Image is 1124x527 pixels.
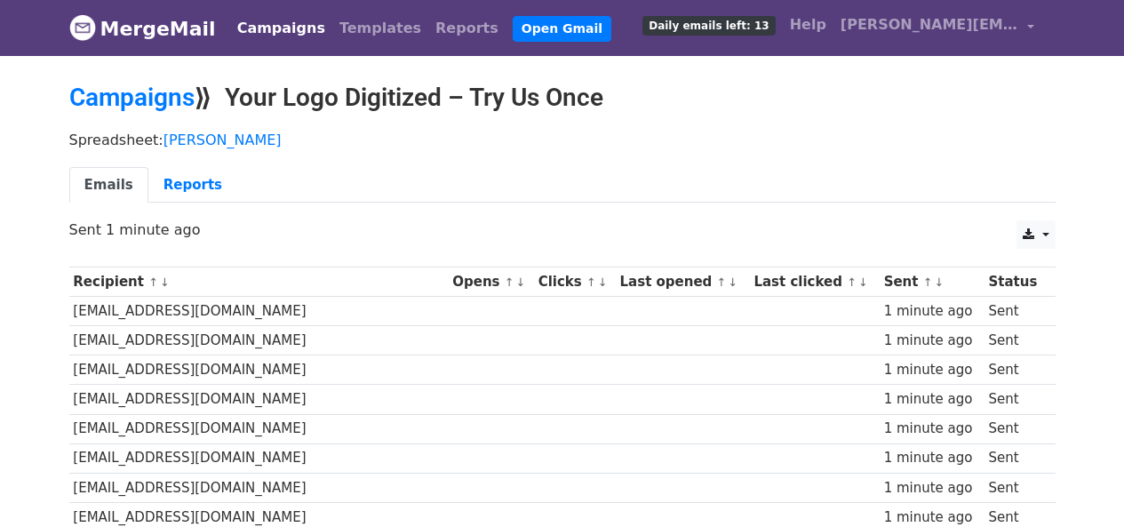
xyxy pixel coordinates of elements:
[148,275,158,289] a: ↑
[230,11,332,46] a: Campaigns
[984,443,1046,473] td: Sent
[884,360,980,380] div: 1 minute ago
[69,83,195,112] a: Campaigns
[934,275,944,289] a: ↓
[69,473,449,502] td: [EMAIL_ADDRESS][DOMAIN_NAME]
[428,11,506,46] a: Reports
[984,326,1046,355] td: Sent
[534,267,616,297] th: Clicks
[984,267,1046,297] th: Status
[884,419,980,439] div: 1 minute ago
[69,355,449,385] td: [EMAIL_ADDRESS][DOMAIN_NAME]
[69,385,449,414] td: [EMAIL_ADDRESS][DOMAIN_NAME]
[69,297,449,326] td: [EMAIL_ADDRESS][DOMAIN_NAME]
[635,7,782,43] a: Daily emails left: 13
[728,275,737,289] a: ↓
[923,275,933,289] a: ↑
[513,16,611,42] a: Open Gmail
[69,414,449,443] td: [EMAIL_ADDRESS][DOMAIN_NAME]
[69,10,216,47] a: MergeMail
[717,275,727,289] a: ↑
[160,275,170,289] a: ↓
[69,443,449,473] td: [EMAIL_ADDRESS][DOMAIN_NAME]
[163,132,282,148] a: [PERSON_NAME]
[984,355,1046,385] td: Sent
[884,478,980,499] div: 1 minute ago
[984,385,1046,414] td: Sent
[880,267,984,297] th: Sent
[858,275,868,289] a: ↓
[515,275,525,289] a: ↓
[69,267,449,297] th: Recipient
[984,414,1046,443] td: Sent
[783,7,833,43] a: Help
[69,131,1056,149] p: Spreadsheet:
[586,275,596,289] a: ↑
[616,267,750,297] th: Last opened
[884,301,980,322] div: 1 minute ago
[69,14,96,41] img: MergeMail logo
[984,473,1046,502] td: Sent
[69,167,148,204] a: Emails
[847,275,857,289] a: ↑
[750,267,880,297] th: Last clicked
[884,389,980,410] div: 1 minute ago
[505,275,514,289] a: ↑
[148,167,237,204] a: Reports
[332,11,428,46] a: Templates
[642,16,775,36] span: Daily emails left: 13
[884,448,980,468] div: 1 minute ago
[841,14,1018,36] span: [PERSON_NAME][EMAIL_ADDRESS][DOMAIN_NAME]
[448,267,533,297] th: Opens
[598,275,608,289] a: ↓
[69,83,1056,113] h2: ⟫ Your Logo Digitized – Try Us Once
[984,297,1046,326] td: Sent
[833,7,1041,49] a: [PERSON_NAME][EMAIL_ADDRESS][DOMAIN_NAME]
[884,331,980,351] div: 1 minute ago
[69,326,449,355] td: [EMAIL_ADDRESS][DOMAIN_NAME]
[69,220,1056,239] p: Sent 1 minute ago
